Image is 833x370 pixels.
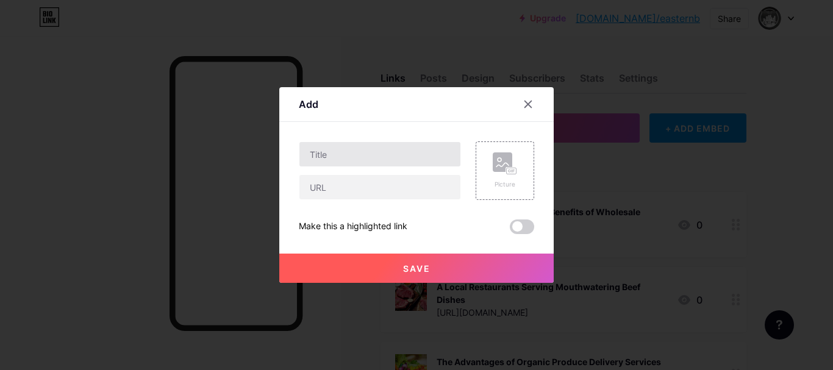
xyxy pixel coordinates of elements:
input: Title [299,142,460,166]
div: Picture [493,180,517,189]
span: Save [403,263,431,274]
input: URL [299,175,460,199]
div: Make this a highlighted link [299,219,407,234]
button: Save [279,254,554,283]
div: Add [299,97,318,112]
